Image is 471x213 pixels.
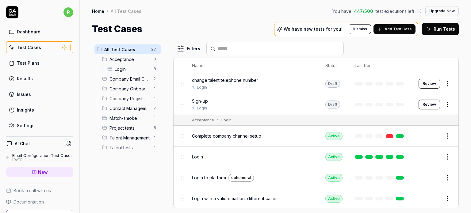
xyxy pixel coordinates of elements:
[151,144,159,151] span: 1
[12,153,73,158] div: Email Configuration Test Cases
[151,114,159,122] span: 1
[422,23,459,35] button: Run Tests
[17,107,34,113] div: Insights
[186,58,319,73] th: Name
[325,195,343,203] div: Active
[192,154,203,160] span: Login
[151,124,159,131] span: 8
[192,117,214,123] div: Acceptance
[192,98,208,104] span: Sign-up
[174,126,458,146] tr: Complete company channel setupActive
[151,134,159,141] span: 1
[325,174,343,182] div: Active
[17,75,33,82] div: Results
[192,174,226,181] span: Login to platform
[354,8,373,14] span: 447 / 500
[284,27,343,31] p: We have new tests for you!
[325,153,343,161] div: Active
[174,146,458,167] tr: LoginActive
[100,103,161,113] div: Drag to reorderContact Management2
[332,8,351,14] span: You have
[349,24,371,34] button: Dismiss
[325,132,343,140] div: Active
[419,79,440,89] button: Review
[174,73,458,94] tr: change talent telephone numberLoginDraftReview
[197,105,207,111] a: Login
[100,113,161,123] div: Drag to reorderMatch-smoke1
[149,46,159,53] span: 27
[107,8,108,14] div: /
[109,135,150,141] span: Talent Management
[6,73,73,85] a: Results
[151,85,159,92] span: 1
[174,188,458,209] tr: Login with a valid email but different casesActive
[100,54,161,64] div: Drag to reorderAcceptance8
[173,43,204,55] button: Filters
[100,74,161,84] div: Drag to reorderCompany Email Configuration2
[6,187,73,194] a: Book a call with us
[100,133,161,143] div: Drag to reorderTalent Management1
[109,95,150,102] span: Company Registration
[17,60,40,66] div: Test Plans
[109,115,150,121] span: Match-smoke
[115,66,150,72] span: Login
[221,117,232,123] div: Login
[109,76,150,82] span: Company Email Configuration
[6,104,73,116] a: Insights
[109,56,150,63] span: Acceptance
[419,100,440,109] button: Review
[100,93,161,103] div: Drag to reorderCompany Registration1
[319,58,349,73] th: Status
[151,75,159,82] span: 2
[15,140,30,147] h4: AI Chat
[17,91,31,97] div: Issues
[174,94,458,115] tr: Sign-upLoginDraftReview
[6,153,73,162] a: Email Configuration Test Cases[DATE]
[17,44,41,51] div: Test Cases
[92,22,142,36] h1: Test Cases
[100,84,161,93] div: Drag to reorderCompany Onboarding1
[63,7,73,17] span: r
[373,24,415,34] button: Add Test Case
[109,105,150,112] span: Contact Management
[105,64,161,74] div: Drag to reorderLogin8
[111,8,141,14] div: All Test Cases
[100,143,161,152] div: Drag to reorderTalent tests1
[6,26,73,38] a: Dashboard
[12,158,73,162] div: [DATE]
[109,86,150,92] span: Company Onboarding
[109,144,150,151] span: Talent tests
[109,125,150,131] span: Project tests
[100,123,161,133] div: Drag to reorderProject tests8
[151,55,159,63] span: 8
[376,8,414,14] span: test executions left
[385,26,412,32] span: Add Test Case
[17,122,35,129] div: Settings
[192,195,278,202] span: Login with a valid email but different cases
[425,6,459,16] button: Upgrade Now
[6,57,73,69] a: Test Plans
[325,80,340,88] div: Draft
[13,199,44,205] span: Documentation
[38,169,48,175] span: New
[6,88,73,100] a: Issues
[92,8,104,14] a: Home
[192,77,258,83] span: change talent telephone number
[13,187,51,194] span: Book a call with us
[6,120,73,131] a: Settings
[6,199,73,205] a: Documentation
[197,85,207,90] a: Login
[151,65,159,73] span: 8
[6,41,73,53] a: Test Cases
[192,133,261,139] span: Complete company channel setup
[151,105,159,112] span: 2
[6,167,73,177] a: New
[17,29,40,35] div: Dashboard
[228,174,254,182] div: ephemeral
[63,6,73,18] button: r
[104,46,147,53] span: All Test Cases
[151,95,159,102] span: 1
[174,167,458,188] tr: Login to platformephemeralActive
